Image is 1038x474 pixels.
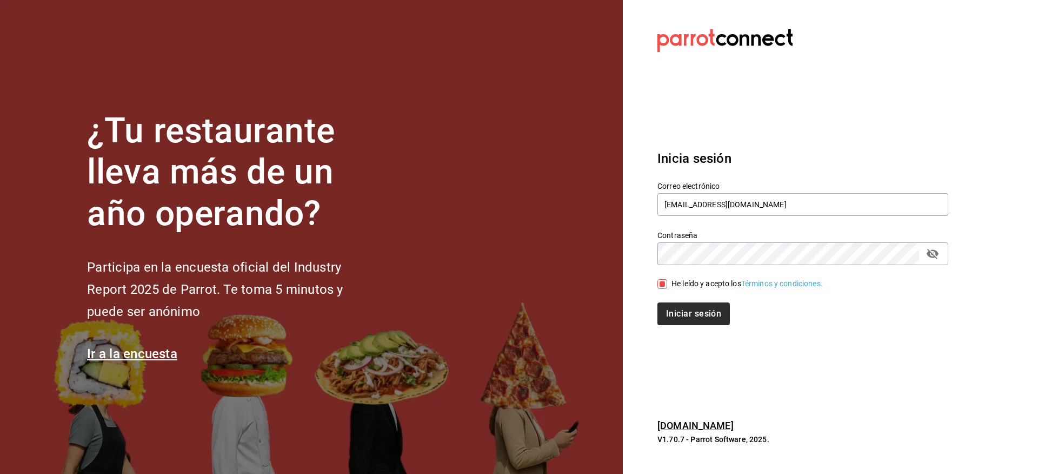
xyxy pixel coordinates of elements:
[87,346,177,361] a: Ir a la encuesta
[657,149,948,168] h3: Inicia sesión
[657,231,948,239] label: Contraseña
[741,279,823,288] a: Términos y condiciones.
[657,420,734,431] a: [DOMAIN_NAME]
[87,110,379,235] h1: ¿Tu restaurante lleva más de un año operando?
[657,193,948,216] input: Ingresa tu correo electrónico
[923,245,942,263] button: passwordField
[671,278,823,289] div: He leído y acepto los
[657,182,948,189] label: Correo electrónico
[87,256,379,322] h2: Participa en la encuesta oficial del Industry Report 2025 de Parrot. Te toma 5 minutos y puede se...
[657,302,730,325] button: Iniciar sesión
[657,434,948,445] p: V1.70.7 - Parrot Software, 2025.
